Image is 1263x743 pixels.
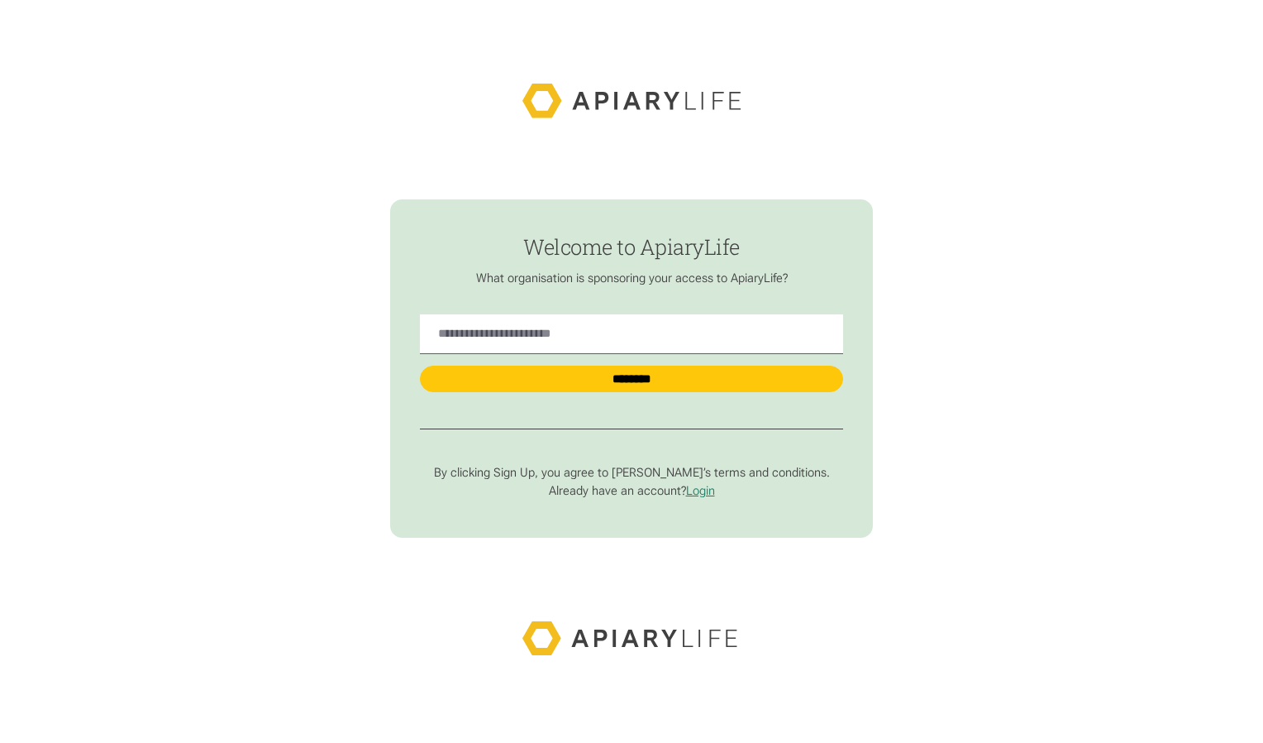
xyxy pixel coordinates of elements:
[420,483,843,498] p: Already have an account?
[390,199,874,539] form: find-employer
[420,271,843,285] p: What organisation is sponsoring your access to ApiaryLife?
[420,465,843,480] p: By clicking Sign Up, you agree to [PERSON_NAME]’s terms and conditions.
[686,483,715,498] a: Login
[420,235,843,258] h1: Welcome to ApiaryLife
